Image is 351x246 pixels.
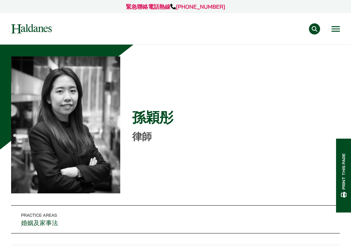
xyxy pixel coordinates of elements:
[132,131,340,143] p: 律師
[21,213,57,218] span: Practice Areas
[332,26,340,32] button: Open menu
[126,3,225,10] a: 緊急聯絡電話熱線[PHONE_NUMBER]
[132,109,340,126] h1: 孫穎彤
[21,219,58,227] a: 婚姻及家事法
[11,24,52,33] img: Logo of Haldanes
[309,23,320,34] button: Search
